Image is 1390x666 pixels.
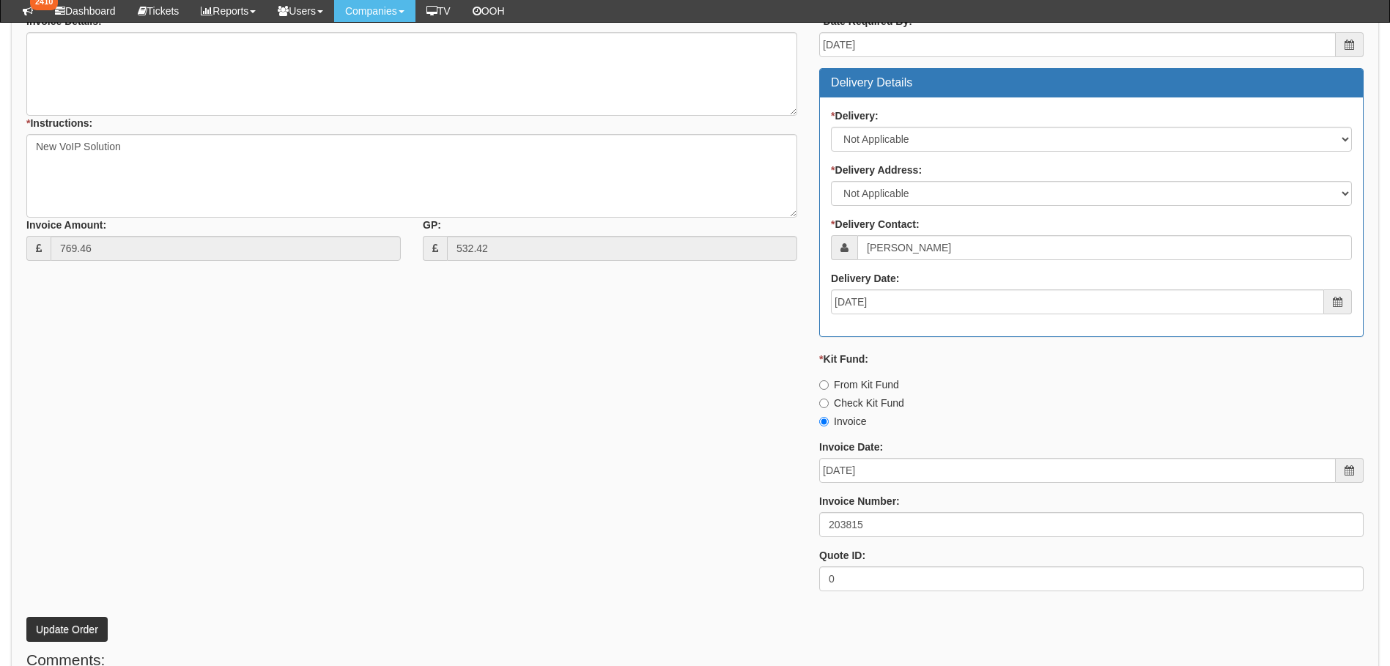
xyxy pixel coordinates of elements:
label: Delivery Address: [831,163,922,177]
label: GP: [423,218,441,232]
label: Delivery: [831,108,879,123]
textarea: New VoIP Solution [26,134,797,218]
label: Invoice [819,414,866,429]
label: Check Kit Fund [819,396,904,410]
h3: Delivery Details [831,76,1352,89]
input: From Kit Fund [819,380,829,390]
button: Update Order [26,617,108,642]
label: Delivery Date: [831,271,899,286]
label: Invoice Amount: [26,218,106,232]
input: Check Kit Fund [819,399,829,408]
label: Quote ID: [819,548,865,563]
label: Instructions: [26,116,92,130]
label: Kit Fund: [819,352,868,366]
label: From Kit Fund [819,377,899,392]
label: Invoice Number: [819,494,900,508]
label: Invoice Date: [819,440,883,454]
input: Invoice [819,417,829,426]
label: Delivery Contact: [831,217,920,232]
